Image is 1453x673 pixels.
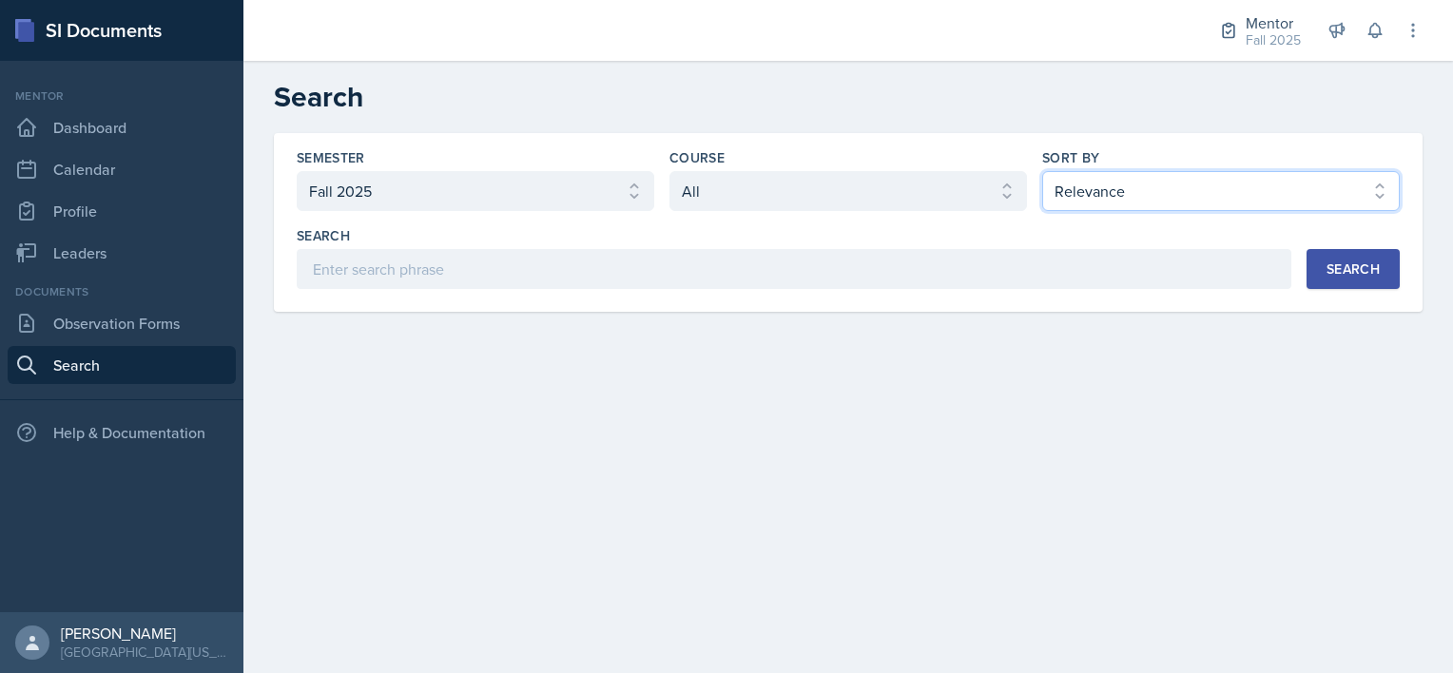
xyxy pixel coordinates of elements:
[297,226,350,245] label: Search
[1246,30,1301,50] div: Fall 2025
[297,249,1291,289] input: Enter search phrase
[8,304,236,342] a: Observation Forms
[274,80,1423,114] h2: Search
[8,87,236,105] div: Mentor
[8,413,236,452] div: Help & Documentation
[8,192,236,230] a: Profile
[1327,261,1380,277] div: Search
[1246,11,1301,34] div: Mentor
[669,148,725,167] label: Course
[8,150,236,188] a: Calendar
[61,624,228,643] div: [PERSON_NAME]
[61,643,228,662] div: [GEOGRAPHIC_DATA][US_STATE]
[297,148,365,167] label: Semester
[8,108,236,146] a: Dashboard
[8,346,236,384] a: Search
[8,234,236,272] a: Leaders
[1307,249,1400,289] button: Search
[1042,148,1099,167] label: Sort By
[8,283,236,300] div: Documents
